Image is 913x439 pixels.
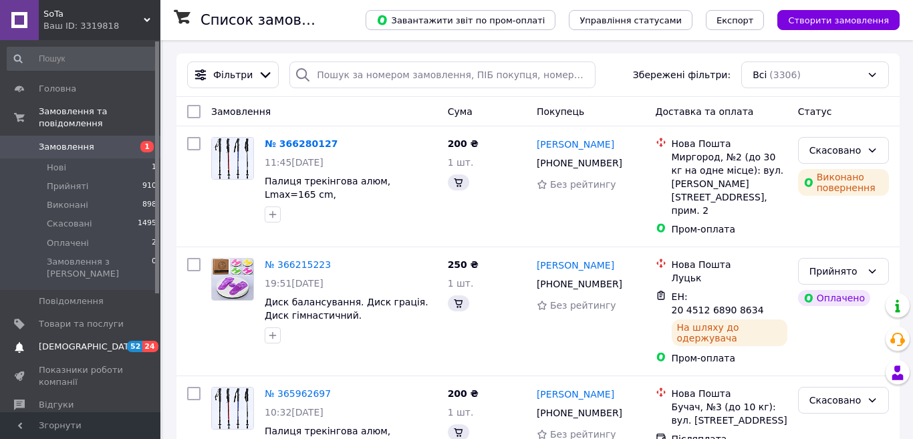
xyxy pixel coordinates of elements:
button: Завантажити звіт по пром-оплаті [366,10,555,30]
span: 1495 [138,218,156,230]
span: Без рейтингу [550,300,616,311]
div: Миргород, №2 (до 30 кг на одне місце): вул. [PERSON_NAME][STREET_ADDRESS], прим. 2 [672,150,787,217]
a: [PERSON_NAME] [537,138,614,151]
span: Доставка та оплата [656,106,754,117]
span: Завантажити звіт по пром-оплаті [376,14,545,26]
img: Фото товару [212,138,253,179]
span: 1 [152,162,156,174]
div: Нова Пошта [672,387,787,400]
div: Бучач, №3 (до 10 кг): вул. [STREET_ADDRESS] [672,400,787,427]
div: Оплачено [798,290,870,306]
a: № 366280127 [265,138,338,149]
span: Повідомлення [39,295,104,307]
span: Збережені фільтри: [633,68,731,82]
span: 910 [142,180,156,192]
span: Виконані [47,199,88,211]
span: 250 ₴ [448,259,479,270]
div: Пром-оплата [672,223,787,236]
a: № 366215223 [265,259,331,270]
span: Нові [47,162,66,174]
div: На шляху до одержувача [672,319,787,346]
span: 1 шт. [448,157,474,168]
span: Скасовані [47,218,92,230]
span: Замовлення [39,141,94,153]
input: Пошук [7,47,158,71]
div: [PHONE_NUMBER] [534,404,625,422]
span: Замовлення [211,106,271,117]
span: Прийняті [47,180,88,192]
button: Експорт [706,10,765,30]
span: Оплачені [47,237,89,249]
a: [PERSON_NAME] [537,259,614,272]
span: Експорт [716,15,754,25]
img: Фото товару [212,388,253,429]
span: 24 [142,341,158,352]
span: Показники роботи компанії [39,364,124,388]
div: Нова Пошта [672,258,787,271]
a: Фото товару [211,387,254,430]
div: Прийнято [809,264,862,279]
div: [PHONE_NUMBER] [534,275,625,293]
span: Фільтри [213,68,253,82]
span: 200 ₴ [448,138,479,149]
span: 1 шт. [448,407,474,418]
div: [PHONE_NUMBER] [534,154,625,172]
span: Товари та послуги [39,318,124,330]
span: 898 [142,199,156,211]
span: Замовлення з [PERSON_NAME] [47,256,152,280]
button: Управління статусами [569,10,692,30]
div: Луцьк [672,271,787,285]
a: № 365962697 [265,388,331,399]
span: SoTa [43,8,144,20]
span: ЕН: 20 4512 6890 8634 [672,291,764,315]
span: 19:51[DATE] [265,278,323,289]
a: Диск балансування. Диск грація. Диск гімнастичний. [265,297,428,321]
span: Головна [39,83,76,95]
div: Скасовано [809,143,862,158]
span: 200 ₴ [448,388,479,399]
div: Скасовано [809,393,862,408]
div: Виконано повернення [798,169,889,196]
span: 1 [140,141,154,152]
span: 0 [152,256,156,280]
a: Палиця трекінгова алюм, Lmax=165 cm, [265,176,390,200]
span: 1 шт. [448,278,474,289]
span: Відгуки [39,399,74,411]
span: [DEMOGRAPHIC_DATA] [39,341,138,353]
a: Створити замовлення [764,14,900,25]
span: Управління статусами [579,15,682,25]
span: Cума [448,106,473,117]
span: Замовлення та повідомлення [39,106,160,130]
h1: Список замовлень [201,12,336,28]
a: [PERSON_NAME] [537,388,614,401]
div: Ваш ID: 3319818 [43,20,160,32]
span: 11:45[DATE] [265,157,323,168]
span: Покупець [537,106,584,117]
span: 10:32[DATE] [265,407,323,418]
span: Статус [798,106,832,117]
input: Пошук за номером замовлення, ПІБ покупця, номером телефону, Email, номером накладної [289,61,596,88]
span: Без рейтингу [550,179,616,190]
a: Фото товару [211,137,254,180]
div: Пром-оплата [672,351,787,365]
span: 52 [127,341,142,352]
img: Фото товару [212,259,253,300]
span: Всі [753,68,767,82]
a: Фото товару [211,258,254,301]
div: Нова Пошта [672,137,787,150]
span: Створити замовлення [788,15,889,25]
span: 2 [152,237,156,249]
span: (3306) [769,69,801,80]
button: Створити замовлення [777,10,900,30]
